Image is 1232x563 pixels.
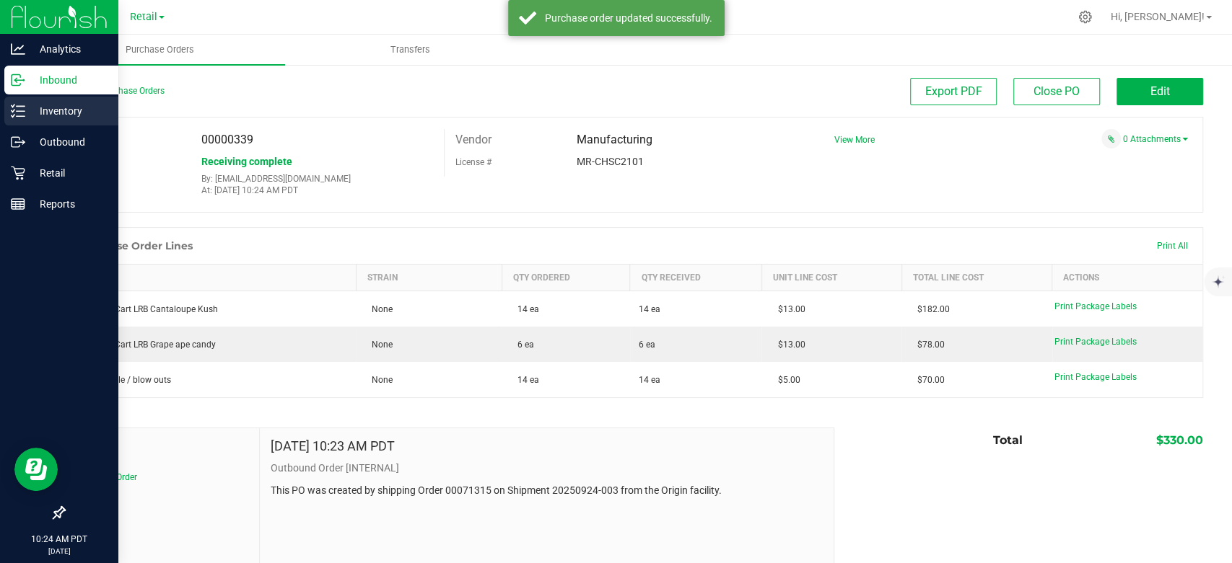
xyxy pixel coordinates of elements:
[74,338,348,351] div: MM 510 Cart LRB Grape ape candy
[271,439,395,453] h4: [DATE] 10:23 AM PDT
[770,375,800,385] span: $5.00
[356,265,502,291] th: Strain
[1123,134,1188,144] a: 0 Attachments
[74,303,348,316] div: MM 510 Cart LRB Cantaloupe Kush
[74,373,348,386] div: Honey hole / blow outs
[371,43,450,56] span: Transfers
[65,265,357,291] th: Item
[1111,11,1205,22] span: Hi, [PERSON_NAME]!
[79,240,193,252] h1: Purchase Order Lines
[25,164,112,182] p: Retail
[910,78,997,105] button: Export PDF
[130,11,157,23] span: Retail
[455,129,492,151] label: Vendor
[1034,84,1080,98] span: Close PO
[201,133,253,146] span: 00000339
[577,156,644,167] span: MR-CHSC2101
[1054,301,1137,311] span: Print Package Labels
[1076,10,1094,24] div: Manage settings
[502,265,630,291] th: Qty Ordered
[925,84,982,98] span: Export PDF
[1054,337,1137,347] span: Print Package Labels
[510,340,534,350] span: 6 ea
[75,439,248,456] span: Notes
[35,35,285,65] a: Purchase Orders
[510,375,539,385] span: 14 ea
[25,195,112,213] p: Reports
[11,135,25,149] inline-svg: Outbound
[201,185,432,195] p: At: [DATE] 10:24 AM PDT
[11,42,25,56] inline-svg: Analytics
[106,43,214,56] span: Purchase Orders
[364,375,393,385] span: None
[1117,78,1203,105] button: Edit
[25,71,112,89] p: Inbound
[761,265,901,291] th: Unit Line Cost
[639,303,660,316] span: 14 ea
[11,166,25,180] inline-svg: Retail
[14,448,58,491] iframe: Resource center
[1157,241,1188,251] span: Print All
[25,133,112,151] p: Outbound
[544,11,714,25] div: Purchase order updated successfully.
[1013,78,1100,105] button: Close PO
[910,304,950,314] span: $182.00
[1150,84,1170,98] span: Edit
[11,197,25,211] inline-svg: Reports
[25,102,112,120] p: Inventory
[639,338,655,351] span: 6 ea
[770,304,805,314] span: $13.00
[630,265,762,291] th: Qty Received
[834,135,874,145] a: View More
[770,340,805,350] span: $13.00
[201,174,432,184] p: By: [EMAIL_ADDRESS][DOMAIN_NAME]
[910,340,945,350] span: $78.00
[25,40,112,58] p: Analytics
[510,304,539,314] span: 14 ea
[1054,372,1137,382] span: Print Package Labels
[1052,265,1202,291] th: Actions
[577,133,652,146] span: Manufacturing
[271,483,823,498] p: This PO was created by shipping Order 00071315 on Shipment 20250924-003 from the Origin facility.
[11,73,25,87] inline-svg: Inbound
[271,461,823,476] p: Outbound Order [INTERNAL]
[455,151,492,173] label: License #
[201,156,292,167] span: Receiving complete
[639,373,660,386] span: 14 ea
[11,104,25,118] inline-svg: Inventory
[6,533,112,546] p: 10:24 AM PDT
[993,433,1023,447] span: Total
[1101,129,1121,148] span: Attach a document
[901,265,1052,291] th: Total Line Cost
[1156,433,1203,447] span: $330.00
[910,375,945,385] span: $70.00
[6,546,112,557] p: [DATE]
[285,35,536,65] a: Transfers
[364,340,393,350] span: None
[364,304,393,314] span: None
